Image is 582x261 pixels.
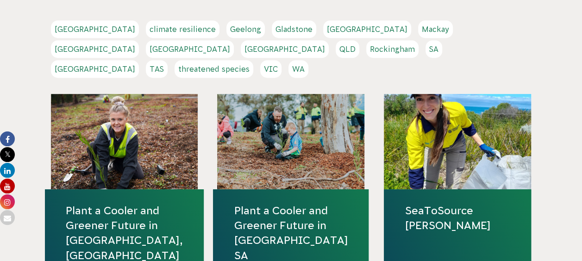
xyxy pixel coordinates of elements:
[51,60,139,78] a: [GEOGRAPHIC_DATA]
[51,40,139,58] a: [GEOGRAPHIC_DATA]
[260,60,282,78] a: VIC
[146,40,234,58] a: [GEOGRAPHIC_DATA]
[241,40,329,58] a: [GEOGRAPHIC_DATA]
[405,203,510,233] a: SeaToSource [PERSON_NAME]
[226,20,265,38] a: Geelong
[366,40,419,58] a: Rockingham
[175,60,253,78] a: threatened species
[426,40,442,58] a: SA
[323,20,411,38] a: [GEOGRAPHIC_DATA]
[288,60,308,78] a: WA
[146,20,219,38] a: climate resilience
[336,40,359,58] a: QLD
[51,20,139,38] a: [GEOGRAPHIC_DATA]
[272,20,316,38] a: Gladstone
[146,60,168,78] a: TAS
[418,20,453,38] a: Mackay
